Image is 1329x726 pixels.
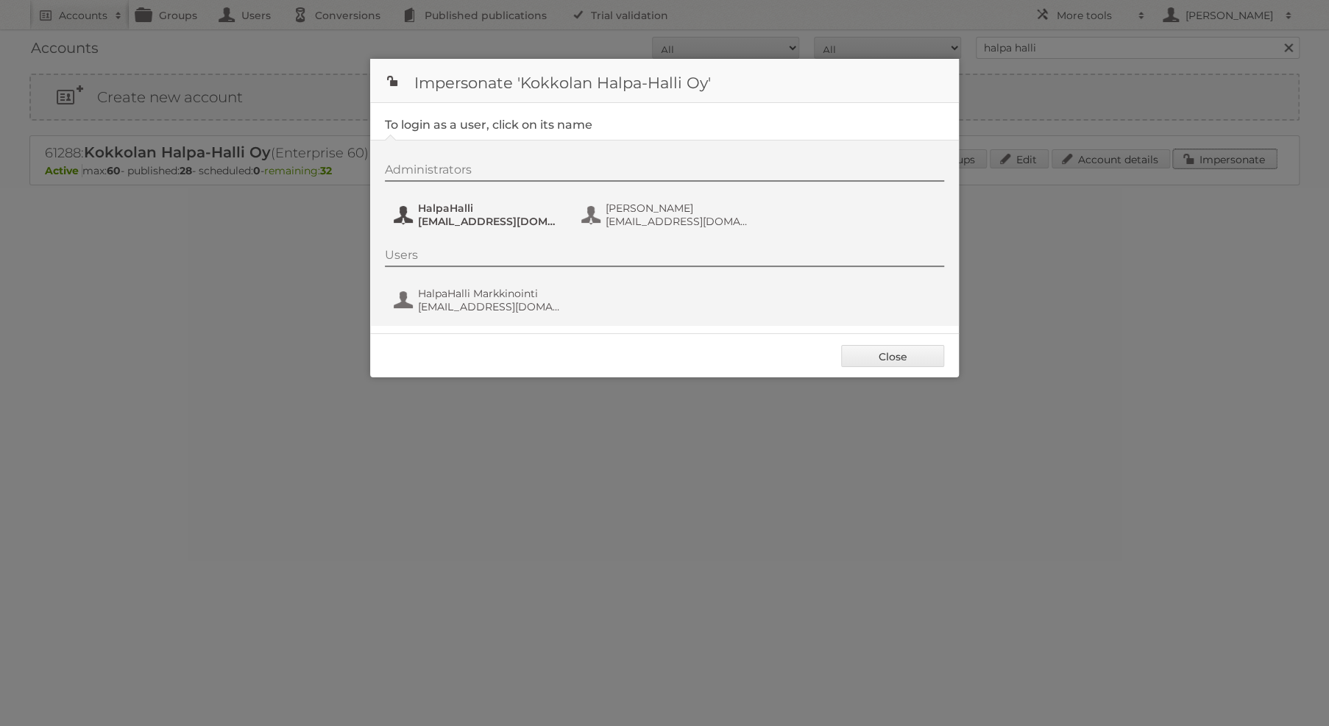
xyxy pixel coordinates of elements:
button: HalpaHalli [EMAIL_ADDRESS][DOMAIN_NAME] [392,200,565,229]
span: [EMAIL_ADDRESS][DOMAIN_NAME] [418,215,561,228]
div: Users [385,248,944,267]
a: Close [841,345,944,367]
span: [EMAIL_ADDRESS][DOMAIN_NAME] [606,215,748,228]
button: HalpaHalli Markkinointi [EMAIL_ADDRESS][DOMAIN_NAME] [392,285,565,315]
span: [PERSON_NAME] [606,202,748,215]
h1: Impersonate 'Kokkolan Halpa-Halli Oy' [370,59,959,103]
span: HalpaHalli Markkinointi [418,287,561,300]
div: Administrators [385,163,944,182]
button: [PERSON_NAME] [EMAIL_ADDRESS][DOMAIN_NAME] [580,200,753,229]
span: HalpaHalli [418,202,561,215]
span: [EMAIL_ADDRESS][DOMAIN_NAME] [418,300,561,313]
legend: To login as a user, click on its name [385,118,592,132]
